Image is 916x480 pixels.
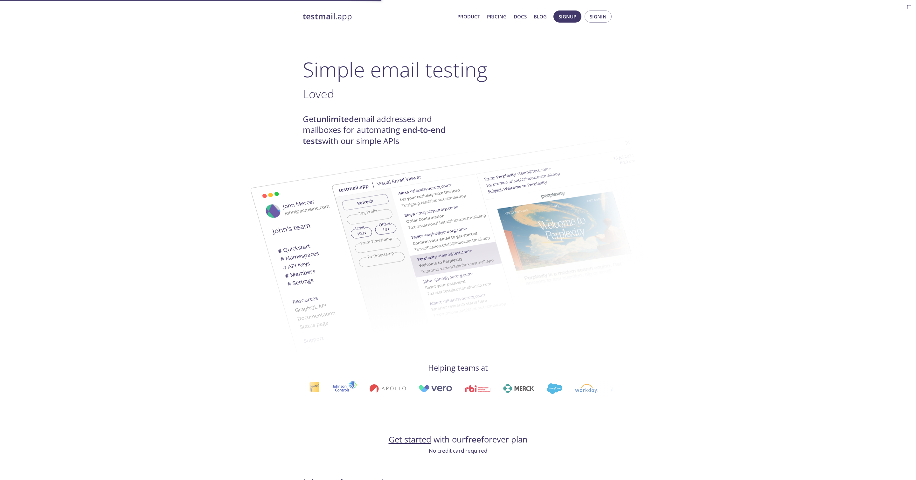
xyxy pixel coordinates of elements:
img: salesforce [457,383,472,394]
strong: free [465,434,481,445]
a: Product [457,12,480,21]
button: Signin [585,10,612,23]
p: No credit card required [303,447,613,455]
img: testmail-email-viewer [331,127,675,342]
h4: Helping teams at [303,363,613,373]
span: Signin [590,12,607,21]
img: vero [329,385,362,392]
strong: end-to-end tests [303,124,446,146]
img: atlassian [520,384,561,393]
img: pbs [574,385,591,392]
strong: testmail [303,11,335,22]
span: Signup [559,12,576,21]
img: rbi [375,385,401,392]
a: testmail.app [303,11,452,22]
a: Blog [534,12,547,21]
img: workday [485,384,508,393]
a: Get started [389,434,431,445]
a: Docs [514,12,527,21]
button: Signup [553,10,581,23]
h4: with our forever plan [303,434,613,445]
span: Loved [303,86,334,102]
strong: unlimited [316,113,354,125]
img: testmail-email-viewer [226,147,570,362]
h4: Get email addresses and mailboxes for automating with our simple APIs [303,114,458,147]
a: Pricing [487,12,507,21]
img: merck [413,384,444,393]
h1: Simple email testing [303,57,613,82]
